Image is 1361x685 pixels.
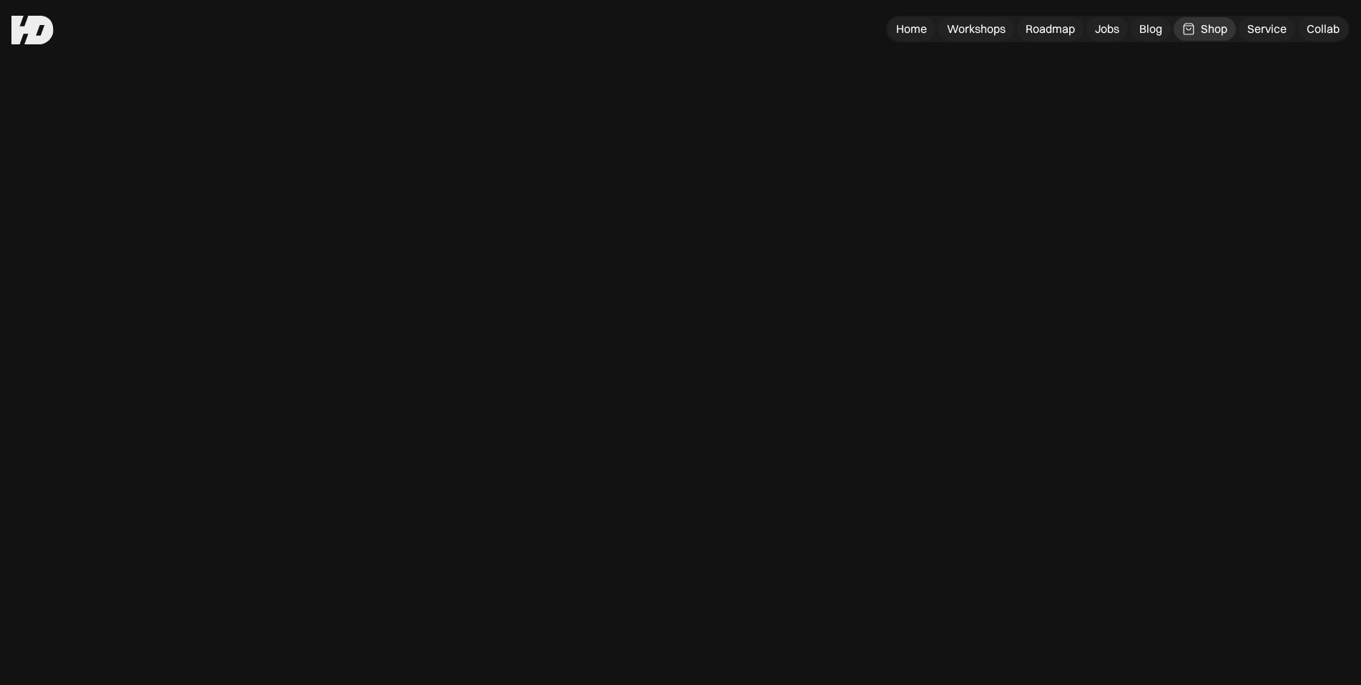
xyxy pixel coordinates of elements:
div: Service [1247,21,1287,36]
div: Blog [1139,21,1162,36]
a: Shop [1174,17,1236,41]
a: Service [1239,17,1295,41]
a: Workshops [938,17,1014,41]
div: Jobs [1095,21,1119,36]
a: Jobs [1086,17,1128,41]
a: Roadmap [1017,17,1084,41]
a: Home [888,17,935,41]
div: Home [896,21,927,36]
div: Workshops [947,21,1006,36]
div: Shop [1201,21,1227,36]
a: Blog [1131,17,1171,41]
a: Collab [1298,17,1348,41]
div: Roadmap [1026,21,1075,36]
div: Collab [1307,21,1340,36]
